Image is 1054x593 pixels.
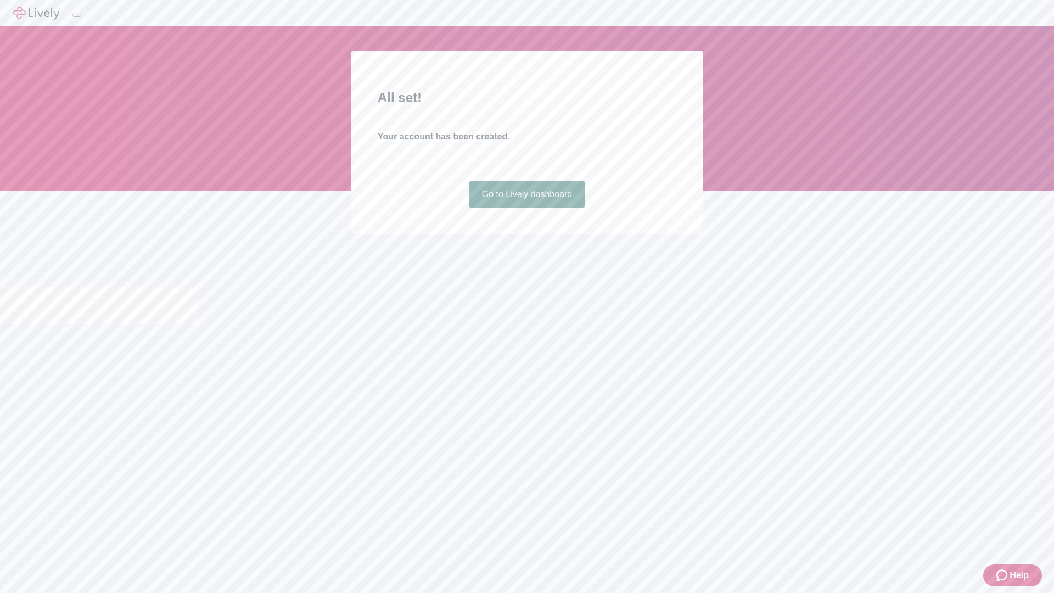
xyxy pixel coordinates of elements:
[996,569,1010,582] svg: Zendesk support icon
[469,181,586,208] a: Go to Lively dashboard
[378,130,676,143] h4: Your account has been created.
[378,88,676,108] h2: All set!
[983,564,1042,586] button: Zendesk support iconHelp
[1010,569,1029,582] span: Help
[72,14,81,17] button: Log out
[13,7,59,20] img: Lively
